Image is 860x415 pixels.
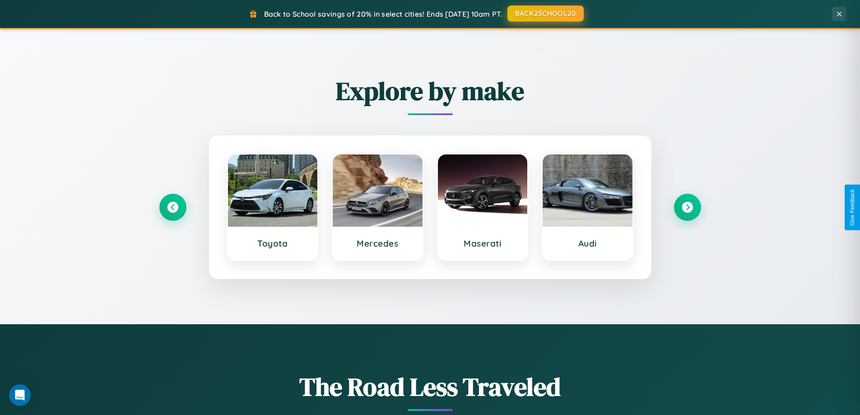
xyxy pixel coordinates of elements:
[264,9,502,19] span: Back to School savings of 20% in select cities! Ends [DATE] 10am PT.
[159,369,701,404] h1: The Road Less Traveled
[507,5,584,22] button: BACK2SCHOOL20
[9,384,31,406] div: Open Intercom Messenger
[342,238,414,249] h3: Mercedes
[237,238,309,249] h3: Toyota
[552,238,623,249] h3: Audi
[159,74,701,108] h2: Explore by make
[849,189,855,226] div: Give Feedback
[447,238,519,249] h3: Maserati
